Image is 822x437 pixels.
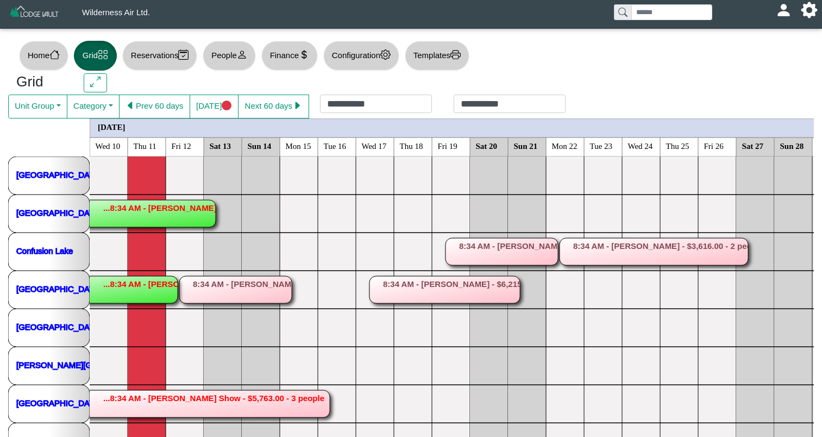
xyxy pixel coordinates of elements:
text: Wed 10 [96,141,121,150]
text: Wed 24 [628,141,653,150]
button: arrows angle expand [84,73,107,93]
text: Tue 16 [324,141,347,150]
text: Sat 20 [476,141,498,150]
button: Financecurrency dollar [261,41,318,71]
button: Peopleperson [203,41,255,71]
img: Z [9,4,60,23]
text: Sat 13 [210,141,231,150]
input: Check out [454,95,566,113]
a: [GEOGRAPHIC_DATA] [16,398,101,407]
text: [DATE] [98,122,126,131]
button: [DATE]circle fill [190,95,239,118]
h3: Grid [16,73,67,91]
svg: currency dollar [299,49,309,60]
svg: person fill [780,6,788,14]
svg: arrows angle expand [90,77,101,87]
svg: gear fill [805,6,813,14]
svg: caret right fill [292,101,303,111]
text: Sun 28 [780,141,804,150]
a: [GEOGRAPHIC_DATA] [16,170,101,179]
text: Mon 22 [552,141,578,150]
a: [GEOGRAPHIC_DATA] [16,322,101,331]
text: Sat 27 [742,141,764,150]
svg: search [618,8,627,16]
button: Configurationgear [323,41,399,71]
svg: calendar2 check [178,49,189,60]
button: Homehouse [19,41,68,71]
text: Thu 18 [400,141,423,150]
text: Thu 11 [134,141,156,150]
svg: person [237,49,247,60]
a: [PERSON_NAME][GEOGRAPHIC_DATA] [16,360,168,369]
text: Fri 12 [172,141,191,150]
text: Sun 14 [248,141,272,150]
text: Thu 25 [666,141,689,150]
text: Fri 19 [438,141,457,150]
button: Gridgrid [74,41,117,71]
svg: printer [450,49,461,60]
svg: grid [98,49,108,60]
button: Category [67,95,120,118]
button: Next 60 dayscaret right fill [238,95,309,118]
text: Mon 15 [286,141,311,150]
button: Reservationscalendar2 check [122,41,197,71]
svg: gear [380,49,391,60]
text: Wed 17 [362,141,387,150]
svg: caret left fill [126,101,136,111]
button: Templatesprinter [405,41,469,71]
button: caret left fillPrev 60 days [119,95,190,118]
button: Unit Group [8,95,67,118]
text: Sun 21 [514,141,538,150]
a: [GEOGRAPHIC_DATA] [16,208,101,217]
svg: house [49,49,60,60]
text: Tue 23 [590,141,613,150]
text: Fri 26 [704,141,724,150]
svg: circle fill [222,101,232,111]
a: [GEOGRAPHIC_DATA] [16,284,101,293]
a: Confusion Lake [16,246,73,255]
input: Check in [320,95,432,113]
